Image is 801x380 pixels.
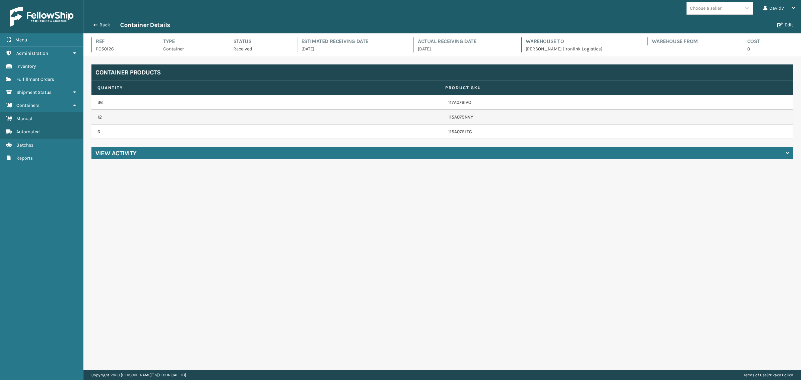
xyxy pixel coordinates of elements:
[91,110,442,125] td: 12
[91,370,186,380] p: Copyright 2023 [PERSON_NAME]™ v [TECHNICAL_ID]
[163,37,217,45] h4: Type
[526,37,635,45] h4: Warehouse To
[16,142,33,148] span: Batches
[744,373,767,377] a: Terms of Use
[97,85,433,91] label: Quantity
[747,37,793,45] h4: Cost
[301,45,402,52] p: [DATE]
[233,37,285,45] h4: Status
[89,22,120,28] button: Back
[16,76,54,82] span: Fulfillment Orders
[16,89,51,95] span: Shipment Status
[16,63,36,69] span: Inventory
[163,45,217,52] p: Container
[233,45,285,52] p: Received
[16,50,48,56] span: Administration
[10,7,73,27] img: logo
[95,149,137,157] h4: View Activity
[526,45,635,52] p: [PERSON_NAME] (Ironlink Logistics)
[120,21,170,29] h3: Container Details
[16,103,39,108] span: Containers
[96,45,147,52] p: PO50126
[16,129,40,135] span: Automated
[775,22,795,28] button: Edit
[747,45,793,52] p: 0
[91,125,442,139] td: 6
[445,85,781,91] label: Product SKU
[418,45,510,52] p: [DATE]
[690,5,722,12] div: Choose a seller
[448,114,473,120] a: 115A075NVY
[91,64,793,81] h4: Container Products
[16,116,32,122] span: Manual
[96,37,147,45] h4: Ref
[301,37,402,45] h4: Estimated Receiving Date
[418,37,510,45] h4: Actual Receiving Date
[448,100,471,105] a: 117A076IVO
[448,129,472,135] a: 115A075LTG
[15,37,27,43] span: Menu
[744,370,793,380] div: |
[768,373,793,377] a: Privacy Policy
[16,155,33,161] span: Reports
[652,37,731,45] h4: Warehouse From
[91,95,442,110] td: 36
